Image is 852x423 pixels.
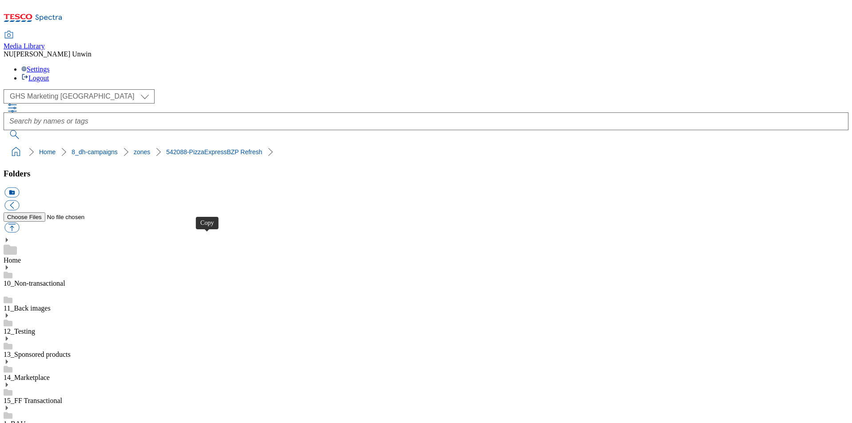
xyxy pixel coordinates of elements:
a: 13_Sponsored products [4,351,71,358]
a: Media Library [4,32,45,50]
a: Home [39,148,56,156]
a: Home [4,256,21,264]
a: 14_Marketplace [4,374,50,381]
a: 8_dh-campaigns [72,148,118,156]
span: [PERSON_NAME] Unwin [14,50,92,58]
a: Logout [21,74,49,82]
h3: Folders [4,169,848,179]
a: Settings [21,65,50,73]
input: Search by names or tags [4,112,848,130]
a: 11_Back images [4,304,51,312]
span: NU [4,50,14,58]
a: 10_Non-transactional [4,279,65,287]
a: 542088-PizzaExpressBZP Refresh [166,148,262,156]
nav: breadcrumb [4,144,848,160]
a: 15_FF Transactional [4,397,62,404]
a: 12_Testing [4,327,35,335]
a: zones [134,148,150,156]
a: home [9,145,23,159]
span: Media Library [4,42,45,50]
